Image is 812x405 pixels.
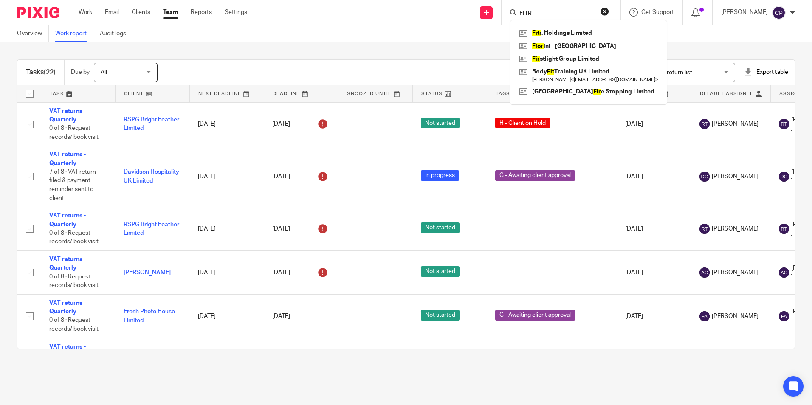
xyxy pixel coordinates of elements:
[17,7,59,18] img: Pixie
[272,170,330,183] div: [DATE]
[49,108,86,123] a: VAT returns - Quarterly
[49,125,99,140] span: 0 of 8 · Request records/ book visit
[189,102,264,146] td: [DATE]
[163,8,178,17] a: Team
[421,118,460,128] span: Not started
[617,146,691,207] td: [DATE]
[712,172,758,181] span: [PERSON_NAME]
[617,207,691,251] td: [DATE]
[496,91,510,96] span: Tags
[272,266,330,279] div: [DATE]
[617,251,691,295] td: [DATE]
[721,8,768,17] p: [PERSON_NAME]
[189,338,264,382] td: [DATE]
[712,268,758,277] span: [PERSON_NAME]
[189,251,264,295] td: [DATE]
[601,7,609,16] button: Clear
[617,102,691,146] td: [DATE]
[225,8,247,17] a: Settings
[26,68,56,77] h1: Tasks
[71,68,90,76] p: Due by
[495,268,608,277] div: ---
[712,120,758,128] span: [PERSON_NAME]
[124,270,171,276] a: [PERSON_NAME]
[657,70,692,76] span: Vat return list
[779,224,789,234] img: svg%3E
[617,294,691,338] td: [DATE]
[699,119,710,129] img: svg%3E
[712,312,758,321] span: [PERSON_NAME]
[421,222,460,233] span: Not started
[779,172,789,182] img: svg%3E
[124,117,179,131] a: RSPG Bright Feather Limited
[124,309,175,323] a: Fresh Photo House Limited
[699,311,710,321] img: svg%3E
[55,25,93,42] a: Work report
[189,207,264,251] td: [DATE]
[421,310,460,321] span: Not started
[100,25,133,42] a: Audit logs
[124,169,179,183] a: Davidson Hospitality UK Limited
[49,274,99,289] span: 0 of 8 · Request records/ book visit
[49,230,99,245] span: 0 of 8 · Request records/ book visit
[272,222,330,236] div: [DATE]
[79,8,92,17] a: Work
[495,118,550,128] span: H - Client on Hold
[772,6,786,20] img: svg%3E
[744,68,788,76] div: Export table
[49,344,86,358] a: VAT returns - Quarterly
[49,169,96,201] span: 7 of 8 · VAT return filed & payment reminder sent to client
[272,312,330,321] div: [DATE]
[49,256,86,271] a: VAT returns - Quarterly
[779,119,789,129] img: svg%3E
[699,224,710,234] img: svg%3E
[49,318,99,332] span: 0 of 8 · Request records/ book visit
[101,70,107,76] span: All
[105,8,119,17] a: Email
[495,310,575,321] span: G - Awaiting client approval
[49,213,86,227] a: VAT returns - Quarterly
[617,338,691,382] td: [DATE]
[699,172,710,182] img: svg%3E
[779,311,789,321] img: svg%3E
[49,300,86,315] a: VAT returns - Quarterly
[132,8,150,17] a: Clients
[421,170,459,181] span: In progress
[44,69,56,76] span: (22)
[421,266,460,277] span: Not started
[49,152,86,166] a: VAT returns - Quarterly
[191,8,212,17] a: Reports
[189,146,264,207] td: [DATE]
[641,9,674,15] span: Get Support
[124,222,179,236] a: RSPG Bright Feather Limited
[712,225,758,233] span: [PERSON_NAME]
[519,10,595,18] input: Search
[495,225,608,233] div: ---
[272,117,330,131] div: [DATE]
[189,294,264,338] td: [DATE]
[495,170,575,181] span: G - Awaiting client approval
[779,267,789,278] img: svg%3E
[699,267,710,278] img: svg%3E
[17,25,49,42] a: Overview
